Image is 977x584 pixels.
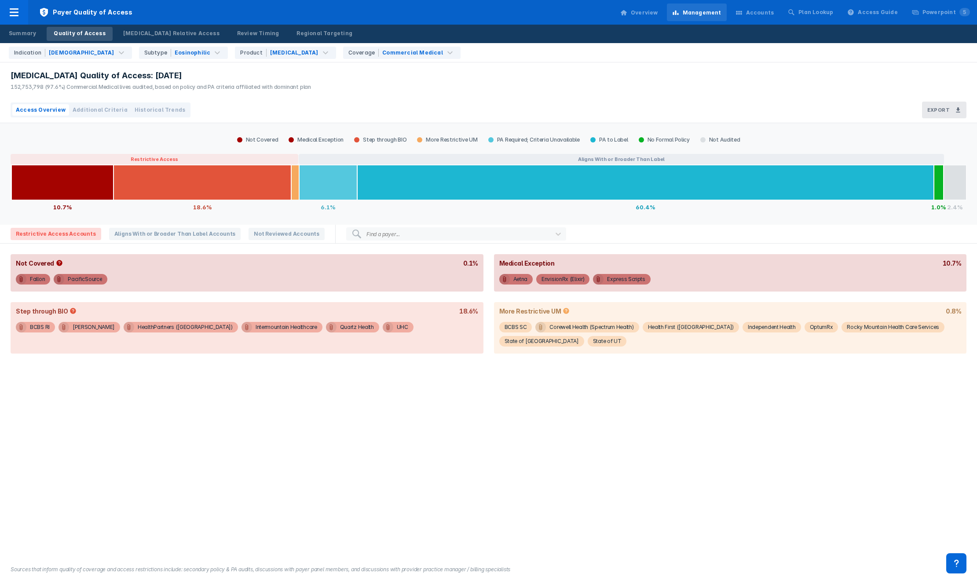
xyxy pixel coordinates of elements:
[30,274,45,285] div: Fallon
[946,307,961,315] div: 0.8%
[505,322,527,332] div: BCBS SC
[730,4,779,21] a: Accounts
[959,8,970,16] span: 5
[483,136,585,143] div: PA Required; Criteria Unavailable
[11,83,311,91] div: 152,753,798 (97.6%) Commercial Medical lives audited, based on policy and PA criteria affiliated ...
[412,136,483,143] div: More Restrictive UM
[633,136,695,143] div: No Formal Policy
[9,29,36,37] div: Summary
[299,200,357,214] div: 6.1%
[2,27,43,41] a: Summary
[73,322,115,332] div: [PERSON_NAME]
[542,274,584,285] div: EnvisionRx (Elixir)
[549,322,633,332] div: Corewell Health (Spectrum Health)
[499,307,572,315] div: More Restrictive UM
[349,136,412,143] div: Step through BIO
[683,9,721,17] div: Management
[232,136,284,143] div: Not Covered
[340,322,374,332] div: Quartz Health
[459,307,478,315] div: 18.6%
[499,259,555,267] div: Medical Exception
[131,104,189,116] button: Historical Trends
[922,8,970,16] div: Powerpoint
[138,322,233,332] div: HealthPartners ([GEOGRAPHIC_DATA])
[69,104,131,116] button: Additional Criteria
[695,136,746,143] div: Not Audited
[858,8,897,16] div: Access Guide
[927,107,950,113] h3: Export
[922,102,966,118] button: Export
[348,49,379,57] div: Coverage
[116,27,227,41] a: [MEDICAL_DATA] Relative Access
[16,106,66,114] span: Access Overview
[109,228,241,240] span: Aligns With or Broader Than Label Accounts
[746,9,774,17] div: Accounts
[366,231,400,237] div: Find a payer...
[934,200,944,214] div: 1.0%
[648,322,734,332] div: Health First ([GEOGRAPHIC_DATA])
[631,9,658,17] div: Overview
[810,322,833,332] div: OptumRx
[607,274,645,285] div: Express Scripts
[943,259,962,267] div: 10.7%
[382,49,443,57] div: Commercial Medical
[270,49,318,57] div: [MEDICAL_DATA]
[11,200,113,214] div: 10.7%
[505,336,579,347] div: State of [GEOGRAPHIC_DATA]
[68,274,102,285] div: PacificSource
[289,27,359,41] a: Regional Targeting
[30,322,50,332] div: BCBS RI
[513,274,528,285] div: Aetna
[16,259,65,267] div: Not Covered
[585,136,633,143] div: PA to Label
[237,29,279,37] div: Review Timing
[593,336,622,347] div: State of UT
[847,322,939,332] div: Rocky Mountain Health Care Services
[11,228,101,240] span: Restrictive Access Accounts
[256,322,317,332] div: Intermountain Healthcare
[11,154,298,164] button: Restrictive Access
[249,228,325,240] span: Not Reviewed Accounts
[944,200,966,214] div: 2.4%
[667,4,727,21] a: Management
[357,200,934,214] div: 60.4%
[463,259,478,267] div: 0.1%
[798,8,833,16] div: Plan Lookup
[135,106,185,114] span: Historical Trends
[16,307,78,315] div: Step through BIO
[49,49,114,57] div: [DEMOGRAPHIC_DATA]
[299,154,944,164] button: Aligns With or Broader Than Label
[397,322,408,332] div: UHC
[54,29,105,37] div: Quality of Access
[748,322,796,332] div: Independent Health
[946,553,966,573] div: Contact Support
[283,136,349,143] div: Medical Exception
[230,27,286,41] a: Review Timing
[615,4,663,21] a: Overview
[11,566,966,573] figcaption: Sources that inform quality of coverage and access restrictions include: secondary policy & PA au...
[123,29,220,37] div: [MEDICAL_DATA] Relative Access
[47,27,112,41] a: Quality of Access
[11,70,182,81] span: [MEDICAL_DATA] Quality of Access: [DATE]
[144,49,171,57] div: Subtype
[73,106,128,114] span: Additional Criteria
[14,49,45,57] div: Indication
[175,49,210,57] div: Eosinophilic
[296,29,352,37] div: Regional Targeting
[240,49,266,57] div: Product
[113,200,291,214] div: 18.6%
[12,104,69,116] button: Access Overview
